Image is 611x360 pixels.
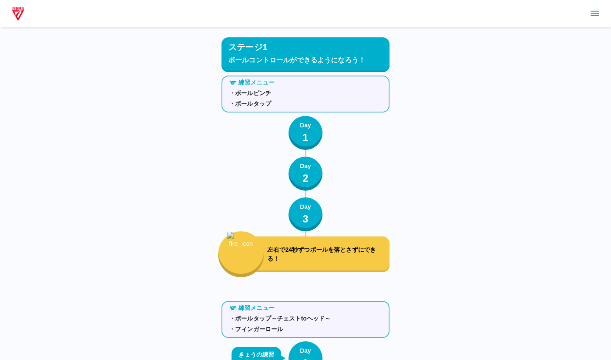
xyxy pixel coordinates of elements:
p: 2 [303,171,308,186]
p: きょうの練習 [238,350,275,359]
button: Day3 [289,197,322,231]
p: Day [300,162,311,171]
p: ・ボールピンチ [229,89,382,98]
button: Day2 [289,157,322,191]
p: ・フィンガーロール [229,325,382,334]
button: Day1 [289,116,322,150]
p: Day [300,121,311,130]
p: 練習メニュー [238,78,275,87]
p: ボールコントロールができるようになろう！ [228,55,383,65]
p: ・ボールタップ [229,99,382,108]
p: 3 [303,211,308,227]
img: fire_icon [227,232,255,267]
p: Day [300,202,311,211]
p: 左右で24秒ずつボールを落とさずにできる！ [267,245,386,263]
button: sidemenu [588,6,602,21]
img: dummy [10,5,26,22]
p: ・ボールタップ～チェストtoヘッド～ [229,314,382,323]
p: 練習メニュー [238,304,275,312]
p: Day [300,346,311,355]
button: fire_icon [218,231,264,277]
p: 1 [303,130,308,145]
p: ステージ1 [228,41,267,53]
